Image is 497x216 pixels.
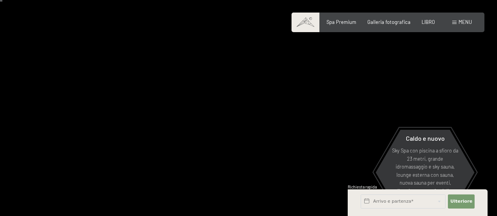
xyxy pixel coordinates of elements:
[326,19,356,25] a: Spa Premium
[375,129,475,216] a: Caldo e nuovo Sky Spa con piscina a sfioro da 23 metri, grande idromassaggio e sky sauna, lounge ...
[422,19,435,25] a: LIBRO
[450,199,472,204] font: Ulteriore
[448,194,475,209] button: Ulteriore
[458,19,472,25] font: menu
[406,134,445,142] font: Caldo e nuovo
[391,147,459,210] font: Sky Spa con piscina a sfioro da 23 metri, grande idromassaggio e sky sauna, lounge esterna con sa...
[348,185,377,189] font: Richiesta rapida
[367,19,411,25] a: Galleria fotografica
